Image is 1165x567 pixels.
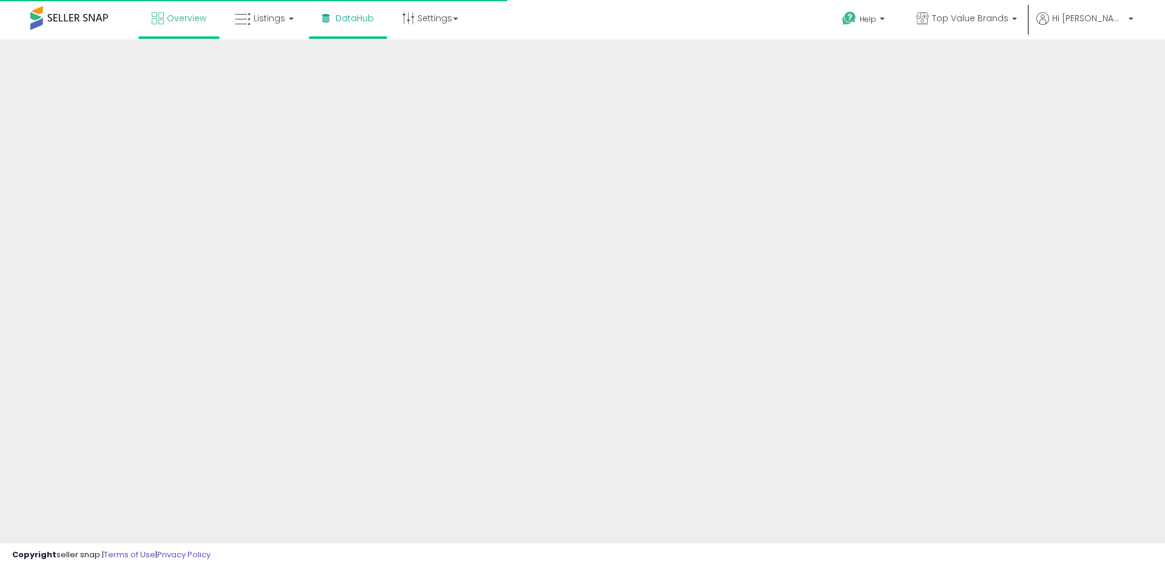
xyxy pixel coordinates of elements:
[832,2,897,39] a: Help
[842,11,857,26] i: Get Help
[167,12,206,24] span: Overview
[860,14,876,24] span: Help
[1036,12,1133,39] a: Hi [PERSON_NAME]
[336,12,374,24] span: DataHub
[254,12,285,24] span: Listings
[1052,12,1125,24] span: Hi [PERSON_NAME]
[932,12,1008,24] span: Top Value Brands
